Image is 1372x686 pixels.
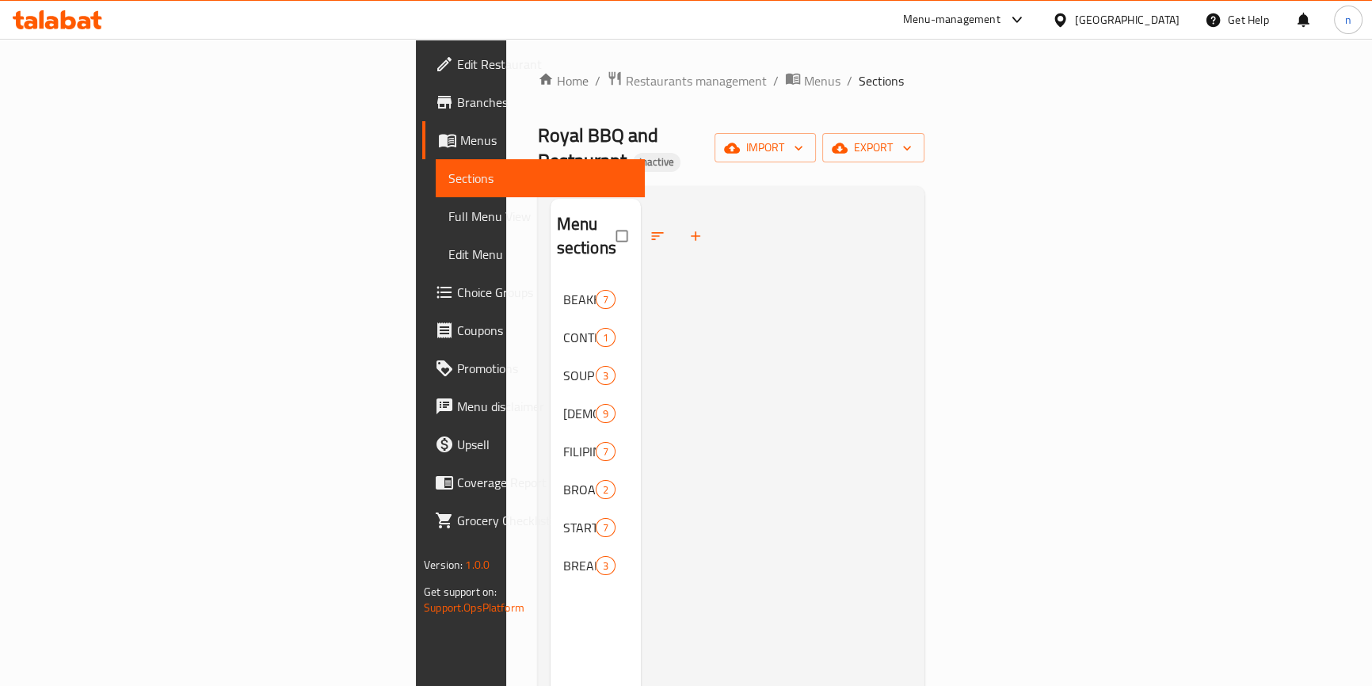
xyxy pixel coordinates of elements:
[551,471,641,509] div: BROASTED CHICKEN & FISH2
[551,394,641,433] div: [DEMOGRAPHIC_DATA]9
[457,397,632,416] span: Menu disclaimer
[773,71,779,90] li: /
[538,71,924,91] nav: breadcrumb
[563,366,596,385] span: SOUP & SALAD
[436,235,645,273] a: Edit Menu
[422,83,645,121] a: Branches
[563,518,596,537] span: STARTERS
[678,219,716,253] button: Add section
[563,328,596,347] span: CONTINENTAL
[596,368,615,383] span: 3
[422,349,645,387] a: Promotions
[551,318,641,356] div: CONTINENTAL1
[457,435,632,454] span: Upsell
[563,480,596,499] span: BROASTED CHICKEN & FISH
[422,311,645,349] a: Coupons
[457,321,632,340] span: Coupons
[596,366,615,385] div: items
[422,463,645,501] a: Coverage Report
[465,555,490,575] span: 1.0.0
[460,131,632,150] span: Menus
[596,330,615,345] span: 1
[436,159,645,197] a: Sections
[551,356,641,394] div: SOUP & SALAD3
[422,425,645,463] a: Upsell
[633,153,680,172] div: Inactive
[457,359,632,378] span: Promotions
[551,433,641,471] div: FILIPINO DISHES7
[448,169,632,188] span: Sections
[596,520,615,535] span: 7
[457,93,632,112] span: Branches
[822,133,924,162] button: export
[785,71,840,91] a: Menus
[448,207,632,226] span: Full Menu View
[596,444,615,459] span: 7
[457,283,632,302] span: Choice Groups
[422,121,645,159] a: Menus
[457,55,632,74] span: Edit Restaurant
[596,292,615,307] span: 7
[422,387,645,425] a: Menu disclaimer
[903,10,1000,29] div: Menu-management
[1345,11,1351,29] span: n
[563,404,596,423] div: CHINESE
[422,273,645,311] a: Choice Groups
[596,442,615,461] div: items
[596,404,615,423] div: items
[551,509,641,547] div: STARTERS7
[596,406,615,421] span: 9
[607,71,767,91] a: Restaurants management
[563,290,596,309] span: BEAKFAST
[626,71,767,90] span: Restaurants management
[804,71,840,90] span: Menus
[436,197,645,235] a: Full Menu View
[448,245,632,264] span: Edit Menu
[596,518,615,537] div: items
[596,556,615,575] div: items
[596,558,615,574] span: 3
[424,597,524,618] a: Support.OpsPlatform
[1075,11,1180,29] div: [GEOGRAPHIC_DATA]
[422,45,645,83] a: Edit Restaurant
[596,480,615,499] div: items
[422,501,645,539] a: Grocery Checklist
[835,138,912,158] span: export
[727,138,803,158] span: import
[640,219,678,253] span: Sort sections
[596,290,615,309] div: items
[551,274,641,591] nav: Menu sections
[457,473,632,492] span: Coverage Report
[457,511,632,530] span: Grocery Checklist
[847,71,852,90] li: /
[633,155,680,169] span: Inactive
[424,581,497,602] span: Get support on:
[563,404,596,423] span: [DEMOGRAPHIC_DATA]
[859,71,904,90] span: Sections
[563,556,596,575] span: BREAD & NAAN
[424,555,463,575] span: Version:
[551,547,641,585] div: BREAD & NAAN3
[563,442,596,461] span: FILIPINO DISHES
[596,328,615,347] div: items
[596,482,615,497] span: 2
[551,280,641,318] div: BEAKFAST7
[715,133,816,162] button: import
